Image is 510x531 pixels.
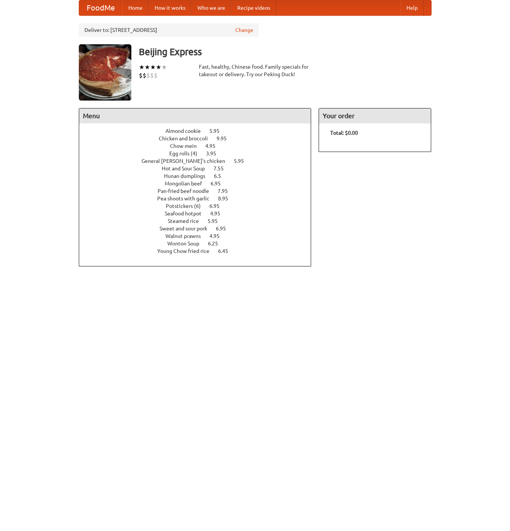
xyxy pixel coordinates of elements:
a: General [PERSON_NAME]'s chicken 5.95 [141,158,258,164]
span: Sweet and sour pork [159,226,215,232]
span: 4.95 [205,143,223,149]
span: Almond cookie [165,128,208,134]
span: 5.95 [208,218,225,224]
span: Wonton Soup [167,241,207,247]
b: Total: $0.00 [330,130,358,136]
span: Chow mein [170,143,204,149]
a: Who we are [191,0,231,15]
a: How it works [149,0,191,15]
span: Hunan dumplings [164,173,213,179]
li: ★ [150,63,156,71]
span: General [PERSON_NAME]'s chicken [141,158,233,164]
span: Young Chow fried rice [157,248,217,254]
span: 6.5 [214,173,229,179]
span: 6.25 [208,241,226,247]
a: Egg rolls (4) 3.95 [169,150,230,156]
li: $ [146,71,150,80]
a: Seafood hotpot 4.95 [165,211,234,217]
a: Sweet and sour pork 6.95 [159,226,240,232]
span: 6.95 [209,203,227,209]
a: Chicken and broccoli 9.95 [159,135,241,141]
h3: Beijing Express [139,44,432,59]
span: 6.45 [218,248,236,254]
a: Hot and Sour Soup 7.55 [162,165,238,171]
a: Steamed rice 5.95 [168,218,232,224]
li: ★ [156,63,161,71]
span: Egg rolls (4) [169,150,205,156]
li: $ [154,71,158,80]
h4: Your order [319,108,431,123]
a: Pea shoots with garlic 8.95 [157,196,242,202]
div: Deliver to: [STREET_ADDRESS] [79,23,259,37]
span: Steamed rice [168,218,206,224]
a: Change [235,26,253,34]
span: 7.95 [218,188,235,194]
span: 5.95 [234,158,251,164]
span: 5.95 [209,128,227,134]
span: 8.95 [218,196,236,202]
span: 6.95 [211,181,228,187]
h4: Menu [79,108,311,123]
span: 3.95 [206,150,224,156]
span: Pea shoots with garlic [157,196,217,202]
span: Seafood hotpot [165,211,209,217]
span: 4.95 [210,211,228,217]
li: $ [139,71,143,80]
a: Wonton Soup 6.25 [167,241,232,247]
span: 4.95 [209,233,227,239]
div: Fast, healthy, Chinese food. Family specials for takeout or delivery. Try our Peking Duck! [199,63,311,78]
a: Chow mein 4.95 [170,143,229,149]
span: Pan-fried beef noodle [158,188,217,194]
a: Home [122,0,149,15]
span: Chicken and broccoli [159,135,215,141]
li: $ [143,71,146,80]
a: Almond cookie 5.95 [165,128,233,134]
span: 7.55 [214,165,231,171]
li: ★ [139,63,144,71]
span: 9.95 [217,135,234,141]
li: $ [150,71,154,80]
a: FoodMe [79,0,122,15]
a: Recipe videos [231,0,276,15]
a: Young Chow fried rice 6.45 [157,248,242,254]
a: Walnut prawns 4.95 [165,233,233,239]
a: Pan-fried beef noodle 7.95 [158,188,242,194]
span: Walnut prawns [165,233,208,239]
a: Hunan dumplings 6.5 [164,173,235,179]
span: 6.95 [216,226,233,232]
li: ★ [161,63,167,71]
a: Potstickers (6) 6.95 [166,203,233,209]
li: ★ [144,63,150,71]
a: Help [400,0,424,15]
span: Hot and Sour Soup [162,165,212,171]
span: Potstickers (6) [166,203,208,209]
span: Mongolian beef [165,181,209,187]
a: Mongolian beef 6.95 [165,181,235,187]
img: angular.jpg [79,44,131,101]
